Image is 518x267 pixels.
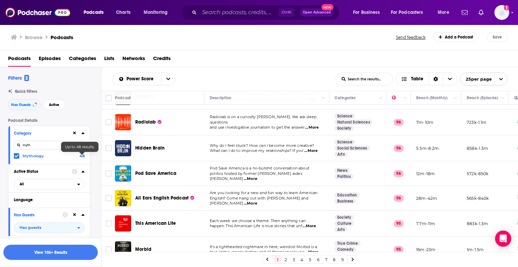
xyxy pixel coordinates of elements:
span: More [438,8,449,17]
p: 572k-850k [467,171,489,177]
button: open menu [386,7,433,18]
span: English? Come hang out with [PERSON_NAME] and [PERSON_NAME] [210,196,308,206]
a: Credits [153,53,171,67]
span: Toggle select row [106,220,112,226]
div: Reach (Episode) [467,94,498,102]
div: Power Score [392,94,401,102]
a: Morbid [115,241,131,258]
span: Monitoring [144,8,168,17]
span: All Ears English Podcast [135,195,189,201]
span: Open Advanced [303,11,331,14]
span: What can I do to improve my relationships? If you’ [210,148,304,153]
span: Morbid [135,246,151,252]
span: happen. This American Life is true stories that unf [210,223,302,228]
button: open menu [348,7,388,18]
img: This American Life [115,215,131,232]
a: All Ears English Podcast [135,195,194,202]
button: Send feedback [394,34,428,40]
button: open menu [113,77,161,81]
svg: Add a profile image [504,5,509,10]
h2: Filters [8,75,29,81]
p: 95 [394,246,404,253]
p: 1m-1.5m [467,247,484,252]
img: Hidden Brain [115,140,131,156]
span: ...More [244,201,257,206]
span: Radiolab is on a curiosity [PERSON_NAME]. We ask deep questions [210,114,316,125]
span: Pod Save America [135,170,176,176]
div: Search podcasts, credits, & more... [187,5,346,20]
a: News [335,168,350,173]
a: Lists [104,53,114,67]
span: Are you looking for a new and fun way to learn American [210,190,317,195]
button: open menu [79,7,112,18]
h2: filter dropdown [14,179,85,190]
button: open menu [139,7,176,18]
button: Choose View [396,73,457,85]
span: Ctrl K [279,8,294,17]
a: Arts [335,152,347,157]
img: Radiolab [115,114,131,130]
input: Search Category... [14,141,85,150]
p: 5.5m-8.2m [416,145,439,151]
span: true crime, creepy history and all things spooky po [210,249,305,254]
span: ...More [304,148,318,154]
span: Episodes [39,53,61,67]
img: Podchaser - Follow, Share and Rate Podcasts [5,6,70,19]
span: politics hosted by former [PERSON_NAME] aides [PERSON_NAME] [210,171,302,181]
button: open menu [14,179,85,190]
button: Active Status [14,167,72,176]
span: Toggle select row [106,170,112,177]
a: Show notifications dropdown [476,7,486,18]
div: Language [14,197,80,202]
button: Has Guests [8,99,40,110]
p: 95 [394,220,404,227]
span: For Podcasters [391,8,423,17]
div: Active Status [14,169,67,174]
span: Radiolab [135,119,156,125]
span: Networks [122,53,145,67]
span: ...More [303,223,316,229]
a: 5 [307,256,313,264]
a: Morbid [135,246,151,253]
p: 96 [394,170,404,177]
button: Column Actions [499,94,507,102]
span: Active [49,103,59,107]
a: Culture [335,221,354,226]
span: Toggle select row [106,145,112,151]
span: Podcasts [84,8,104,17]
a: Business [335,198,356,204]
a: 2 [282,256,289,264]
a: Categories [69,53,96,67]
p: Podcast Details [8,118,90,123]
div: Up to 48 results. [61,142,98,152]
a: Education [335,192,360,198]
p: 28m-42m [416,195,437,201]
button: open menu [433,7,458,18]
a: Hidden Brain [135,145,165,152]
a: Science [335,113,355,119]
button: Has Guests [14,211,62,219]
a: All Ears English Podcast [115,190,131,206]
span: Pod Save America is a no-bullshit conversation about [210,166,309,170]
a: Podcasts [51,34,73,41]
div: Category [14,131,67,136]
span: ...More [305,249,318,255]
span: and use investigative journalism to get the answer [210,125,305,130]
div: Has Guests [14,213,58,217]
span: Why do I feel stuck? How can I become more creative? [210,143,314,148]
a: Society [335,126,354,131]
button: Column Actions [452,94,460,102]
span: ...More [305,125,319,130]
span: ...More [244,176,257,182]
a: 4 [298,256,305,264]
img: User Profile [494,5,509,20]
a: 9 [339,256,346,264]
button: Column Actions [377,94,385,102]
span: Toggle select row [106,119,112,125]
button: Column Actions [319,94,327,102]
